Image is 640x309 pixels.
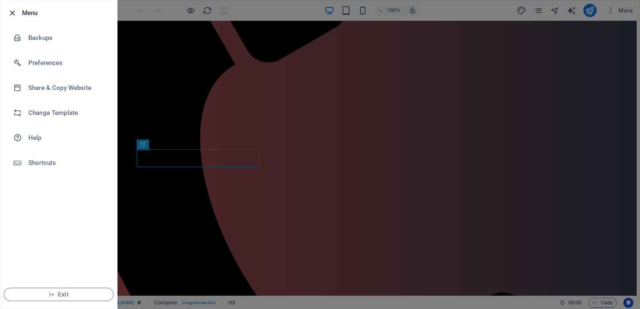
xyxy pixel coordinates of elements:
[28,33,105,43] h6: Backups
[11,291,107,298] span: Exit
[28,58,105,68] h6: Preferences
[28,108,105,118] h6: Change Template
[28,158,105,168] h6: Shortcuts
[28,83,105,93] h6: Share & Copy Website
[22,8,110,18] h6: Menu
[4,288,114,301] button: Exit
[28,133,105,143] h6: Help
[0,125,117,150] a: Help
